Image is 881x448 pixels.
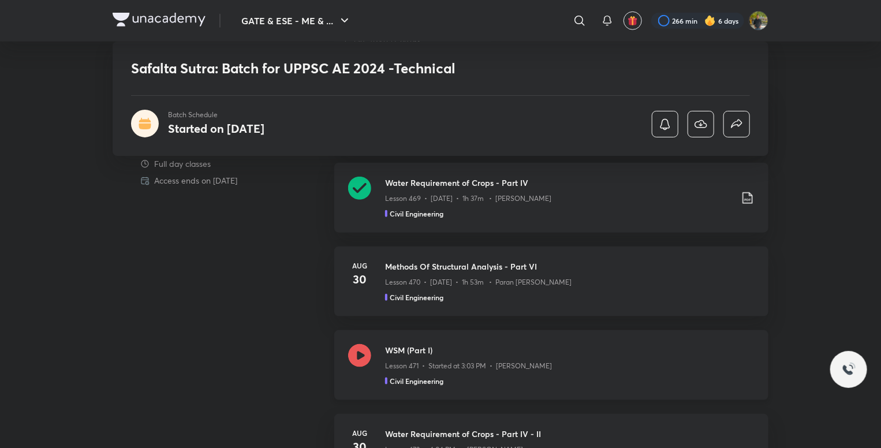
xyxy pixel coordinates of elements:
a: Aug30Methods Of Structural Analysis - Part VILesson 470 • [DATE] • 1h 53m • Paran [PERSON_NAME]Ci... [334,247,768,330]
p: Lesson 469 • [DATE] • 1h 37m • [PERSON_NAME] [385,193,551,204]
a: Water Requirement of Crops - Part IVLesson 469 • [DATE] • 1h 37m • [PERSON_NAME]Civil Engineering [334,163,768,247]
h6: Aug [348,260,371,271]
img: streak [704,15,716,27]
h4: 30 [348,271,371,288]
button: avatar [624,12,642,30]
img: shubham rawat [749,11,768,31]
h4: Started on [DATE] [168,121,264,136]
p: Batch Schedule [168,110,264,120]
h3: Water Requirement of Crops - Part IV - II [385,428,755,440]
p: Full day classes [154,158,211,170]
h3: Water Requirement of Crops - Part IV [385,177,731,189]
img: ttu [842,363,856,376]
img: Company Logo [113,13,206,27]
h6: Aug [348,428,371,438]
h5: Civil Engineering [390,292,443,303]
h1: Safalta Sutra: Batch for UPPSC AE 2024 -Technical [131,60,583,77]
a: Company Logo [113,13,206,29]
h5: Civil Engineering [390,376,443,386]
img: avatar [628,16,638,26]
p: Access ends on [DATE] [154,174,237,186]
p: Lesson 470 • [DATE] • 1h 53m • Paran [PERSON_NAME] [385,277,572,288]
h3: Methods Of Structural Analysis - Part VI [385,260,755,272]
h5: Civil Engineering [390,208,443,219]
button: GATE & ESE - ME & ... [234,9,359,32]
p: Lesson 471 • Started at 3:03 PM • [PERSON_NAME] [385,361,552,371]
h3: WSM (Part I) [385,344,755,356]
a: WSM (Part I)Lesson 471 • Started at 3:03 PM • [PERSON_NAME]Civil Engineering [334,330,768,414]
